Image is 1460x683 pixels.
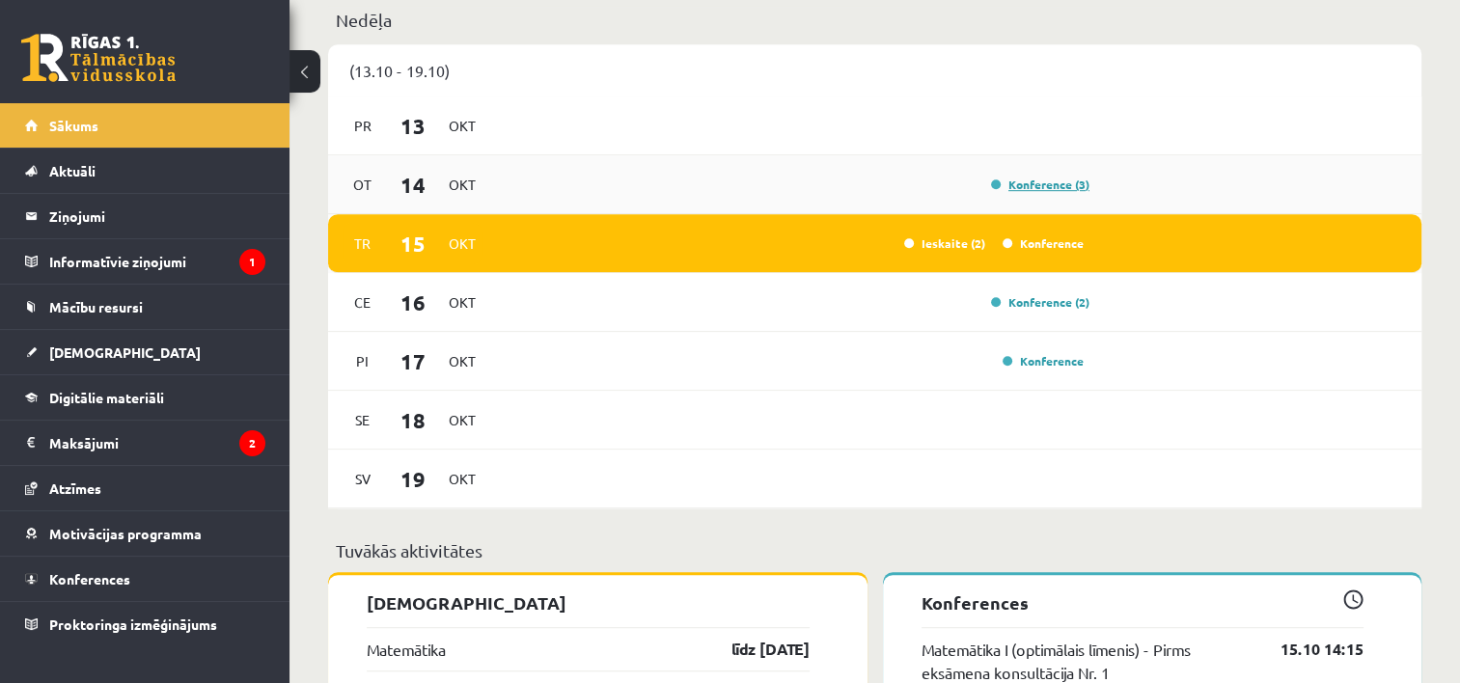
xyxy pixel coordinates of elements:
a: Konference (2) [991,294,1089,310]
div: (13.10 - 19.10) [328,44,1421,96]
a: Konference (3) [991,177,1089,192]
span: Okt [442,287,482,317]
a: Informatīvie ziņojumi1 [25,239,265,284]
a: Matemātika [367,638,446,661]
span: Digitālie materiāli [49,389,164,406]
span: Ot [343,170,383,200]
legend: Informatīvie ziņojumi [49,239,265,284]
span: [DEMOGRAPHIC_DATA] [49,343,201,361]
span: Tr [343,229,383,259]
span: 16 [383,287,443,318]
span: Mācību resursi [49,298,143,315]
span: Okt [442,229,482,259]
span: Ce [343,287,383,317]
a: Ieskaite (2) [904,235,985,251]
a: Sākums [25,103,265,148]
a: 15.10 14:15 [1252,638,1364,661]
span: Konferences [49,570,130,587]
a: Rīgas 1. Tālmācības vidusskola [21,34,176,82]
a: Mācību resursi [25,285,265,329]
p: Konferences [922,589,1364,615]
a: Ziņojumi [25,194,265,238]
legend: Ziņojumi [49,194,265,238]
span: 13 [383,110,443,142]
a: Konference [1003,235,1084,251]
legend: Maksājumi [49,421,265,465]
a: Konferences [25,557,265,601]
p: Tuvākās aktivitātes [336,537,1414,563]
span: Motivācijas programma [49,525,202,542]
a: Konference [1003,353,1084,369]
a: līdz [DATE] [698,638,810,661]
span: 15 [383,228,443,260]
span: Se [343,405,383,435]
a: Digitālie materiāli [25,375,265,420]
a: Proktoringa izmēģinājums [25,602,265,646]
a: Atzīmes [25,466,265,510]
span: 19 [383,463,443,495]
span: Okt [442,346,482,376]
a: [DEMOGRAPHIC_DATA] [25,330,265,374]
a: Maksājumi2 [25,421,265,465]
span: Sākums [49,117,98,134]
span: 14 [383,169,443,201]
span: Proktoringa izmēģinājums [49,615,217,633]
p: Nedēļa [336,7,1414,33]
p: [DEMOGRAPHIC_DATA] [367,589,810,615]
span: Okt [442,464,482,494]
span: Okt [442,405,482,435]
a: Motivācijas programma [25,511,265,556]
i: 2 [239,430,265,456]
span: Sv [343,464,383,494]
span: Pr [343,111,383,141]
span: Aktuāli [49,162,96,179]
span: Okt [442,111,482,141]
a: Aktuāli [25,149,265,193]
span: Pi [343,346,383,376]
span: 17 [383,345,443,377]
span: Okt [442,170,482,200]
i: 1 [239,249,265,275]
span: Atzīmes [49,479,101,497]
span: 18 [383,404,443,436]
